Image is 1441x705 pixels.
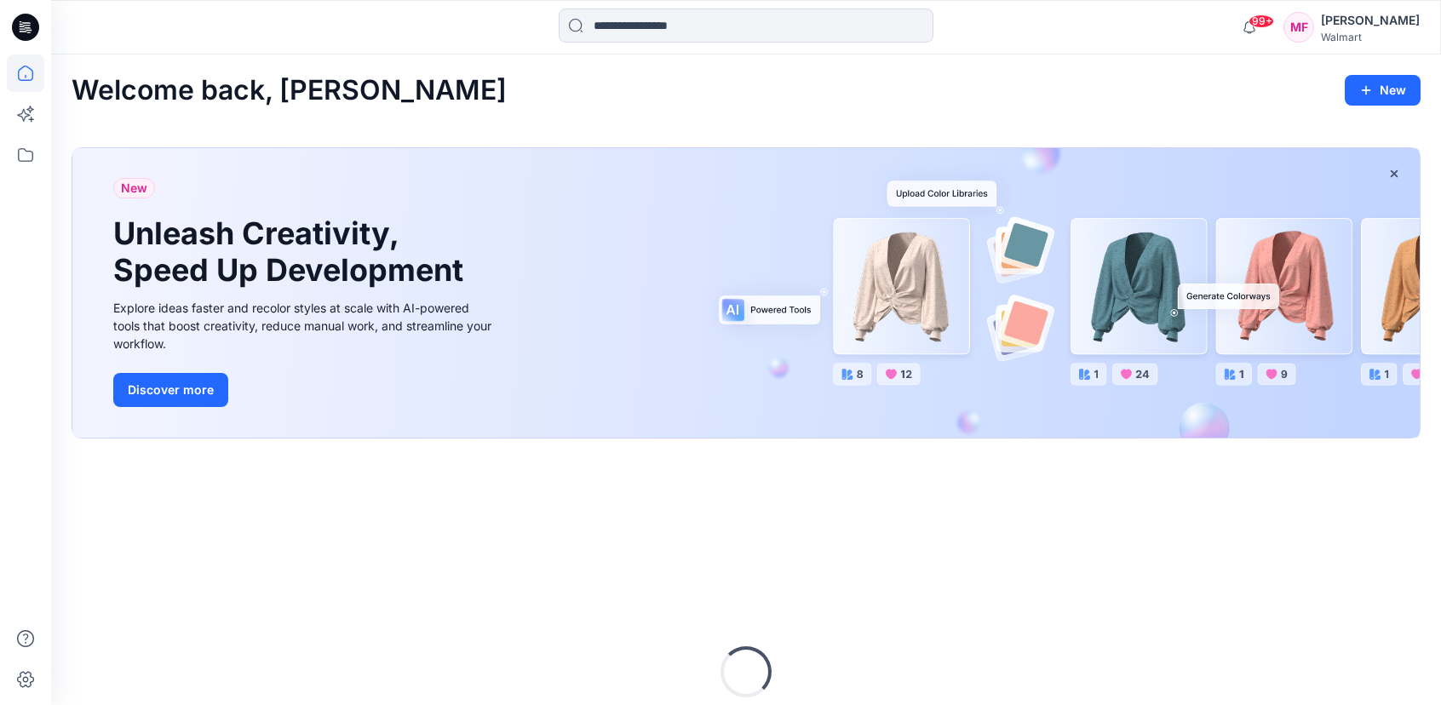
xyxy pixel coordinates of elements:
button: Discover more [113,373,228,407]
a: Discover more [113,373,497,407]
div: Explore ideas faster and recolor styles at scale with AI-powered tools that boost creativity, red... [113,299,497,352]
span: 99+ [1249,14,1274,28]
div: [PERSON_NAME] [1321,10,1420,31]
span: New [121,178,147,198]
div: MF [1283,12,1314,43]
div: Walmart [1321,31,1420,43]
button: New [1345,75,1421,106]
h1: Unleash Creativity, Speed Up Development [113,215,471,289]
h2: Welcome back, [PERSON_NAME] [72,75,507,106]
